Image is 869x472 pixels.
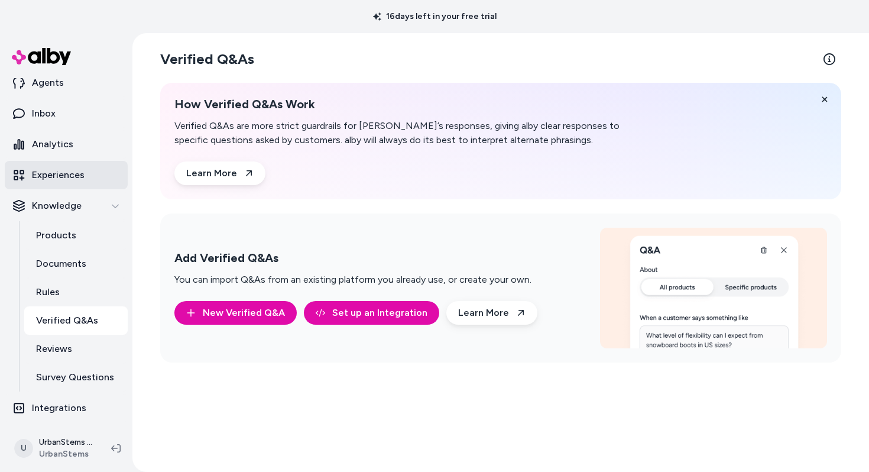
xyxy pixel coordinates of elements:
[32,106,56,121] p: Inbox
[24,335,128,363] a: Reviews
[174,97,628,112] h2: How Verified Q&As Work
[174,301,297,325] button: New Verified Q&A
[5,161,128,189] a: Experiences
[600,228,827,348] img: Add Verified Q&As
[36,370,114,384] p: Survey Questions
[174,119,628,147] p: Verified Q&As are more strict guardrails for [PERSON_NAME]’s responses, giving alby clear respons...
[5,394,128,422] a: Integrations
[12,48,71,65] img: alby Logo
[14,439,33,458] span: U
[174,161,265,185] a: Learn More
[24,221,128,250] a: Products
[32,168,85,182] p: Experiences
[36,313,98,328] p: Verified Q&As
[24,278,128,306] a: Rules
[366,11,504,22] p: 16 days left in your free trial
[36,285,60,299] p: Rules
[304,301,439,325] a: Set up an Integration
[174,251,531,266] h2: Add Verified Q&As
[5,130,128,159] a: Analytics
[5,99,128,128] a: Inbox
[39,448,92,460] span: UrbanStems
[36,342,72,356] p: Reviews
[36,228,76,243] p: Products
[36,257,86,271] p: Documents
[32,199,82,213] p: Knowledge
[7,429,102,467] button: UUrbanStems ShopifyUrbanStems
[24,250,128,278] a: Documents
[24,306,128,335] a: Verified Q&As
[5,69,128,97] a: Agents
[32,137,73,151] p: Analytics
[24,363,128,392] a: Survey Questions
[39,437,92,448] p: UrbanStems Shopify
[32,401,86,415] p: Integrations
[32,76,64,90] p: Agents
[160,50,254,69] h2: Verified Q&As
[174,273,531,287] p: You can import Q&As from an existing platform you already use, or create your own.
[5,192,128,220] button: Knowledge
[446,301,537,325] a: Learn More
